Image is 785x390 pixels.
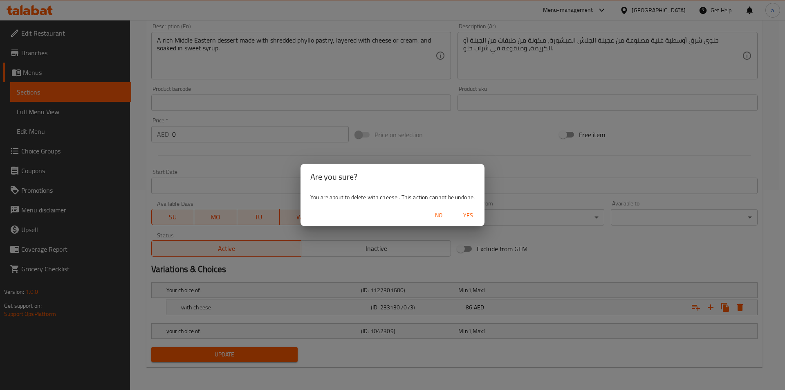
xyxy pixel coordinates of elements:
button: Yes [455,208,481,223]
span: No [429,210,449,221]
div: You are about to delete with cheese . This action cannot be undone. [301,190,484,205]
span: Yes [458,210,478,221]
button: No [426,208,452,223]
h2: Are you sure? [310,170,475,183]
